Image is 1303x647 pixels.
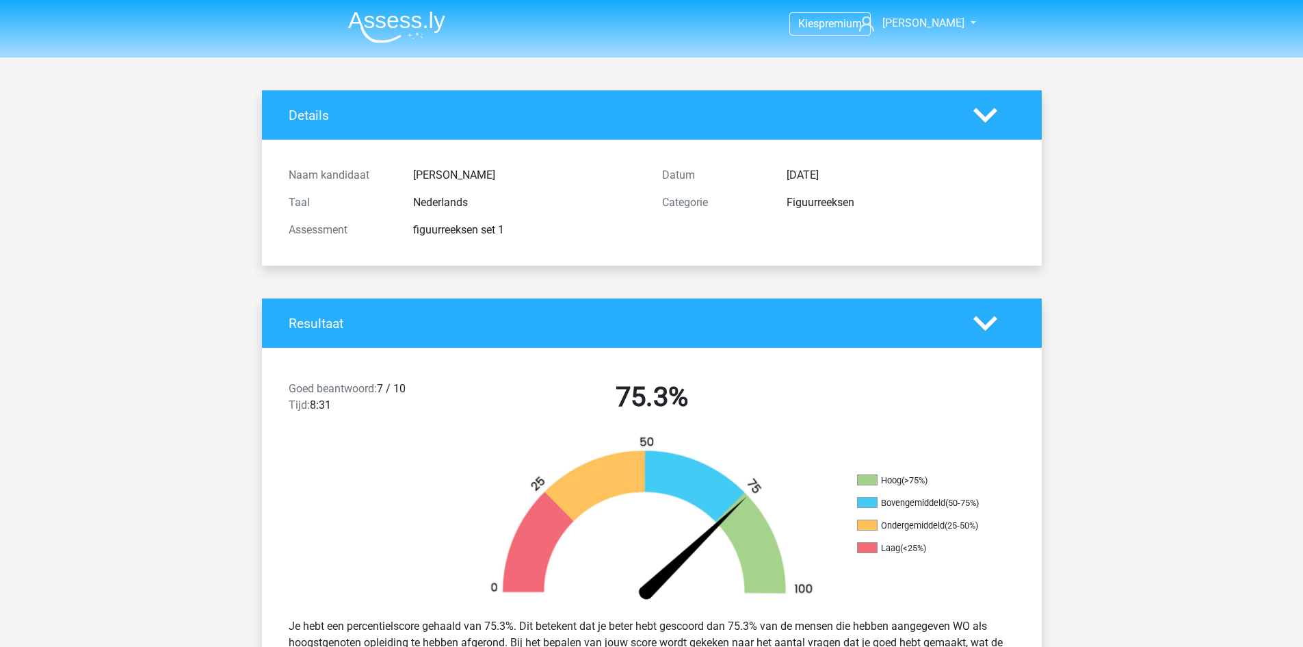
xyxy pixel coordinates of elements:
[278,194,403,211] div: Taal
[403,222,652,238] div: figuurreeksen set 1
[348,11,445,43] img: Assessly
[652,167,776,183] div: Datum
[467,435,837,607] img: 75.4b9ed10f6fc1.png
[403,167,652,183] div: [PERSON_NAME]
[776,167,1025,183] div: [DATE]
[278,222,403,238] div: Assessment
[854,15,966,31] a: [PERSON_NAME]
[403,194,652,211] div: Nederlands
[901,475,927,485] div: (>75%)
[857,497,994,509] li: Bovengemiddeld
[475,381,828,414] h2: 75.3%
[857,520,994,532] li: Ondergemiddeld
[857,474,994,487] li: Hoog
[857,542,994,555] li: Laag
[289,107,953,123] h4: Details
[819,17,862,30] span: premium
[278,167,403,183] div: Naam kandidaat
[289,316,953,331] h4: Resultaat
[798,17,819,30] span: Kies
[289,398,310,411] span: Tijd:
[945,498,979,508] div: (50-75%)
[278,381,465,419] div: 7 / 10 8:31
[289,382,377,395] span: Goed beantwoord:
[900,543,926,553] div: (<25%)
[776,194,1025,211] div: Figuurreeksen
[945,520,978,531] div: (25-50%)
[652,194,776,211] div: Categorie
[882,16,964,29] span: [PERSON_NAME]
[790,14,870,33] a: Kiespremium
